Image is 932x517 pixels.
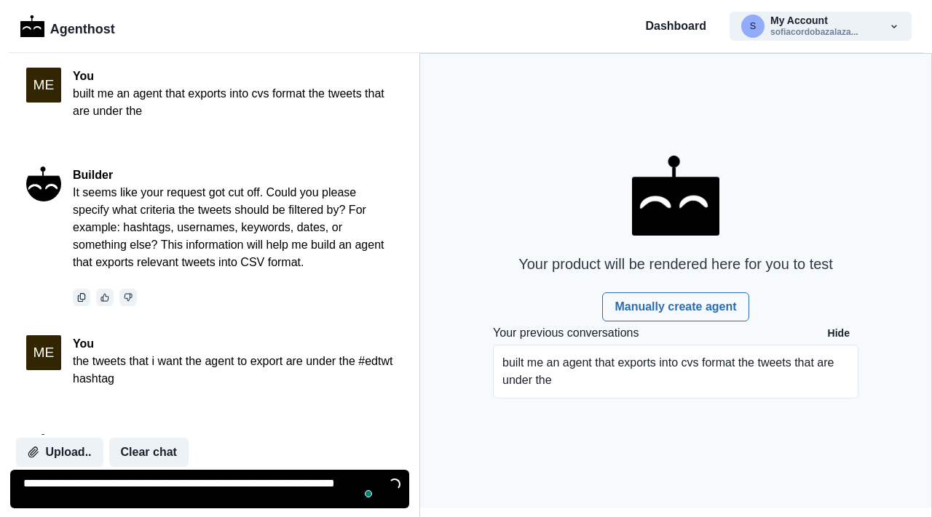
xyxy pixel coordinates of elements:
[50,14,115,39] p: Agenthost
[518,253,833,275] p: Your product will be rendered here for you to test
[73,335,393,353] p: You
[96,289,114,306] button: thumbs_up
[73,167,393,184] p: Builder
[26,434,61,469] img: An Ifffy
[73,353,393,388] p: the tweets that i want the agent to export are under the #edtwt hashtag
[10,470,408,508] textarea: To enrich screen reader interactions, please activate Accessibility in Grammarly extension settings
[73,289,90,306] button: Copy
[73,68,393,85] p: You
[16,438,103,467] button: Upload..
[109,438,189,467] button: Clear chat
[602,292,749,321] a: Manually create agent
[645,17,706,35] a: Dashboard
[493,345,858,404] a: built me an agent that exports into cvs format the tweets that are under the
[819,321,858,345] button: Hide
[33,345,55,359] div: M E
[73,184,393,271] p: It seems like your request got cut off. Could you please specify what criteria the tweets should ...
[20,15,44,37] img: Logo
[73,434,238,452] p: Builder
[730,12,912,41] button: sofiacordobazalazar@gmail.comMy Accountsofiacordobazalaza...
[493,324,639,342] p: Your previous conversations
[502,354,849,389] p: built me an agent that exports into cvs format the tweets that are under the
[33,78,55,92] div: M E
[632,156,719,236] img: AgentHost Logo
[20,14,115,39] a: LogoAgenthost
[26,167,61,201] img: An Ifffy
[119,289,137,306] button: thumbs_down
[73,85,393,120] p: built me an agent that exports into cvs format the tweets that are under the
